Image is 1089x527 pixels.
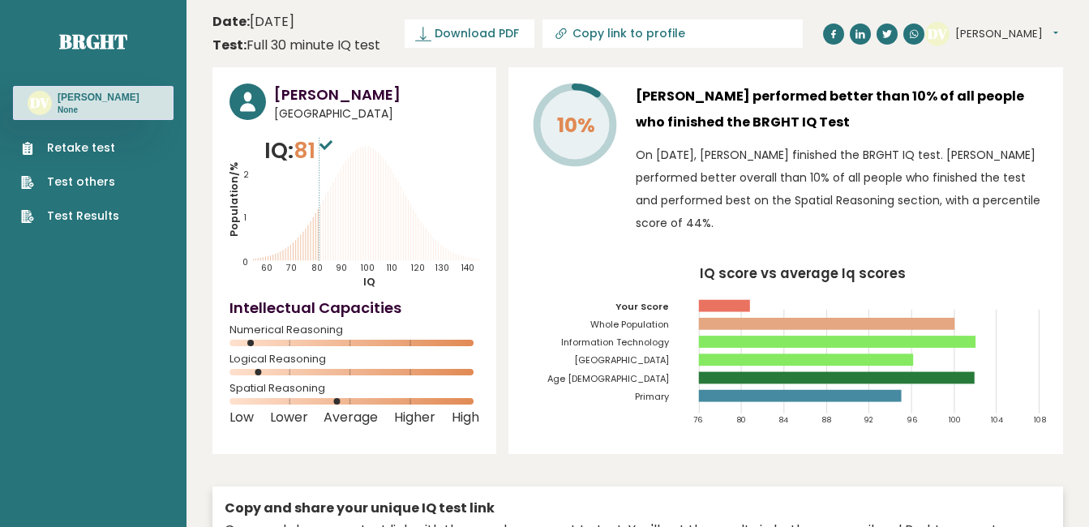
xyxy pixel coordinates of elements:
[244,212,247,224] tspan: 1
[270,414,308,421] span: Lower
[636,84,1046,135] h3: [PERSON_NAME] performed better than 10% of all people who finished the BRGHT IQ Test
[274,84,479,105] h3: [PERSON_NAME]
[229,327,479,333] span: Numerical Reasoning
[229,414,254,421] span: Low
[992,415,1004,426] tspan: 104
[324,414,378,421] span: Average
[362,274,375,288] tspan: IQ
[30,93,49,112] text: DV
[590,318,669,331] tspan: Whole Population
[435,262,449,274] tspan: 130
[58,91,139,104] h3: [PERSON_NAME]
[561,336,670,349] tspan: Information Technology
[461,262,474,274] tspan: 140
[212,12,250,31] b: Date:
[821,415,831,426] tspan: 88
[394,414,435,421] span: Higher
[615,300,669,313] tspan: Your Score
[435,25,519,42] span: Download PDF
[928,24,947,42] text: DV
[736,415,746,426] tspan: 80
[294,135,337,165] span: 81
[59,28,127,54] a: Brght
[574,354,669,367] tspan: [GEOGRAPHIC_DATA]
[955,26,1058,42] button: [PERSON_NAME]
[21,139,119,156] a: Retake test
[225,499,1051,518] div: Copy and share your unique IQ test link
[547,372,669,385] tspan: Age [DEMOGRAPHIC_DATA]
[336,262,347,274] tspan: 90
[286,262,297,274] tspan: 70
[261,262,272,274] tspan: 60
[229,356,479,362] span: Logical Reasoning
[636,144,1046,234] p: On [DATE], [PERSON_NAME] finished the BRGHT IQ test. [PERSON_NAME] performed better overall than ...
[1035,415,1047,426] tspan: 108
[557,111,595,139] tspan: 10%
[227,162,241,237] tspan: Population/%
[229,385,479,392] span: Spatial Reasoning
[311,262,323,274] tspan: 80
[274,105,479,122] span: [GEOGRAPHIC_DATA]
[405,19,534,48] a: Download PDF
[21,208,119,225] a: Test Results
[864,415,873,426] tspan: 92
[700,263,907,283] tspan: IQ score vs average Iq scores
[58,105,139,116] p: None
[229,297,479,319] h4: Intellectual Capacities
[452,414,479,421] span: High
[693,415,702,426] tspan: 76
[387,262,397,274] tspan: 110
[361,262,375,274] tspan: 100
[411,262,425,274] tspan: 120
[950,415,962,426] tspan: 100
[907,415,917,426] tspan: 96
[264,135,337,167] p: IQ:
[778,415,788,426] tspan: 84
[21,174,119,191] a: Test others
[212,12,294,32] time: [DATE]
[243,169,249,181] tspan: 2
[212,36,247,54] b: Test:
[635,390,670,403] tspan: Primary
[212,36,380,55] div: Full 30 minute IQ test
[242,255,248,268] tspan: 0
